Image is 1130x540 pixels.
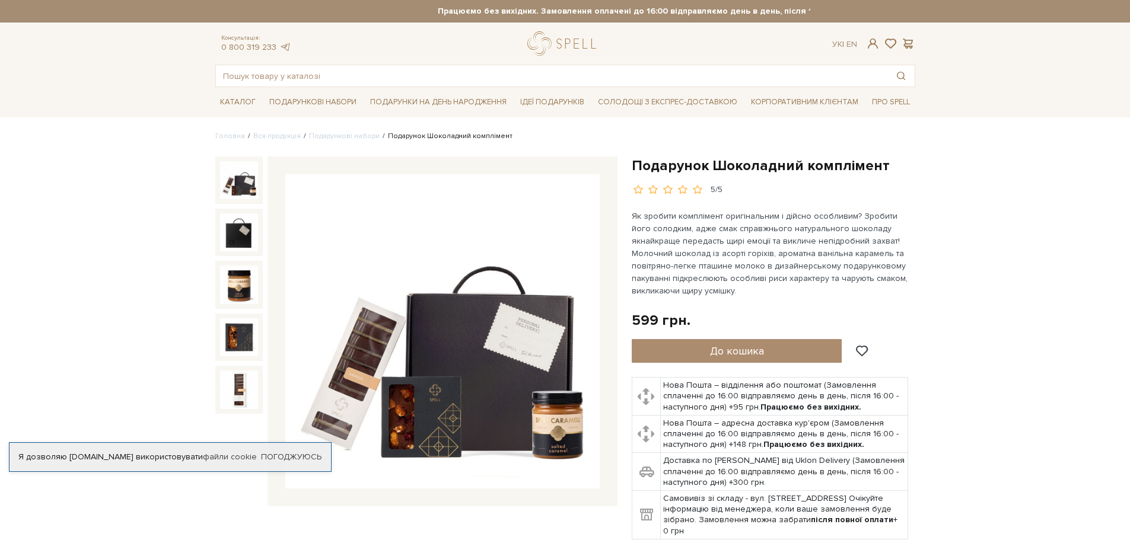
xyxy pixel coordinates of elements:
[887,65,915,87] button: Пошук товару у каталозі
[811,515,893,525] b: після повної оплати
[632,210,910,297] p: Як зробити комплімент оригінальним і дійсно особливим? Зробити його солодким, адже смак справжньо...
[215,93,260,111] span: Каталог
[632,311,690,330] div: 599 грн.
[220,370,258,408] img: Подарунок Шоколадний комплімент
[320,6,1020,17] strong: Працюємо без вихідних. Замовлення оплачені до 16:00 відправляємо день в день, після 16:00 - насту...
[832,39,857,50] div: Ук
[527,31,601,56] a: logo
[846,39,857,49] a: En
[253,132,301,140] a: Вся продукція
[661,453,908,491] td: Доставка по [PERSON_NAME] від Uklon Delivery (Замовлення сплаченні до 16:00 відправляємо день в д...
[221,34,291,42] span: Консультація:
[220,213,258,251] img: Подарунок Шоколадний комплімент
[203,452,257,462] a: файли cookie
[661,415,908,453] td: Нова Пошта – адресна доставка кур'єром (Замовлення сплаченні до 16:00 відправляємо день в день, п...
[760,402,861,412] b: Працюємо без вихідних.
[593,92,742,112] a: Солодощі з експрес-доставкою
[9,452,331,462] div: Я дозволяю [DOMAIN_NAME] використовувати
[285,174,600,488] img: Подарунок Шоколадний комплімент
[220,161,258,199] img: Подарунок Шоколадний комплімент
[216,65,887,87] input: Пошук товару у каталозі
[365,93,511,111] span: Подарунки на День народження
[746,92,863,112] a: Корпоративним клієнтам
[632,156,915,175] h1: Подарунок Шоколадний комплімент
[632,339,842,363] button: До кошика
[380,131,513,142] li: Подарунок Шоколадний комплімент
[661,491,908,539] td: Самовивіз зі складу - вул. [STREET_ADDRESS] Очікуйте інформацію від менеджера, коли ваше замовлен...
[215,132,245,140] a: Головна
[515,93,589,111] span: Ідеї подарунків
[279,42,291,52] a: telegram
[309,132,380,140] a: Подарункові набори
[220,318,258,356] img: Подарунок Шоколадний комплімент
[711,184,722,196] div: 5/5
[763,439,864,449] b: Працюємо без вихідних.
[220,266,258,303] img: Подарунок Шоколадний комплімент
[842,39,844,49] span: |
[261,452,322,462] a: Погоджуюсь
[867,93,915,111] span: Про Spell
[221,42,276,52] a: 0 800 319 233
[661,378,908,416] td: Нова Пошта – відділення або поштомат (Замовлення сплаченні до 16:00 відправляємо день в день, піс...
[265,93,361,111] span: Подарункові набори
[710,344,764,357] span: До кошика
